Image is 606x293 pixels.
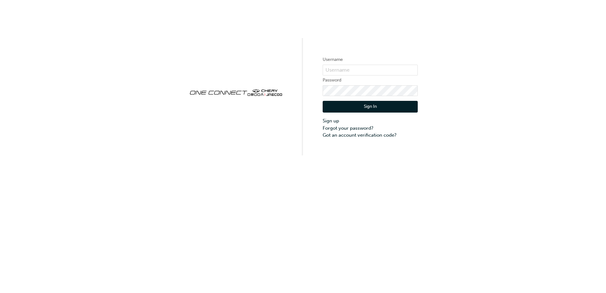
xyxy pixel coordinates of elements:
[323,76,418,84] label: Password
[323,125,418,132] a: Forgot your password?
[323,65,418,75] input: Username
[188,84,283,100] img: oneconnect
[323,132,418,139] a: Got an account verification code?
[323,56,418,63] label: Username
[323,101,418,113] button: Sign In
[323,117,418,125] a: Sign up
